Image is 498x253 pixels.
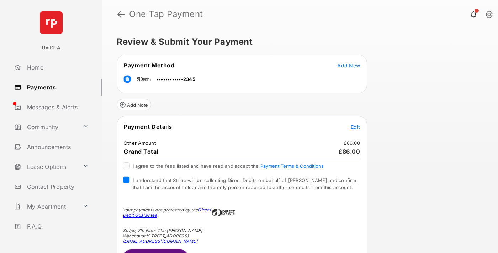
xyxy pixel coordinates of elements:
[351,124,360,130] span: Edit
[337,62,360,69] button: Add New
[129,10,203,18] strong: One Tap Payment
[339,148,360,155] span: £86.00
[117,99,151,110] button: Add Note
[11,218,102,235] a: F.A.Q.
[124,62,174,69] span: Payment Method
[11,119,80,136] a: Community
[344,140,361,146] td: £86.00
[133,177,356,190] span: I understand that Stripe will be collecting Direct Debits on behalf of [PERSON_NAME] and confirm ...
[11,158,80,175] a: Lease Options
[11,138,102,155] a: Announcements
[123,140,156,146] td: Other Amount
[133,163,324,169] span: I agree to the fees listed and have read and accept the
[117,38,478,46] h5: Review & Submit Your Payment
[124,123,172,130] span: Payment Details
[124,148,158,155] span: Grand Total
[40,11,63,34] img: svg+xml;base64,PHN2ZyB4bWxucz0iaHR0cDovL3d3dy53My5vcmcvMjAwMC9zdmciIHdpZHRoPSI2NCIgaGVpZ2h0PSI2NC...
[123,228,212,244] div: Stripe, 7th Floor The [PERSON_NAME] Warehouse [STREET_ADDRESS]
[11,59,102,76] a: Home
[11,178,102,195] a: Contact Property
[42,44,61,51] p: Unit2-A
[11,198,80,215] a: My Apartment
[123,207,211,218] a: Direct Debit Guarantee
[337,62,360,68] span: Add New
[351,123,360,130] button: Edit
[157,76,195,82] span: ••••••••••••2345
[11,79,102,96] a: Payments
[123,238,197,244] a: [EMAIL_ADDRESS][DOMAIN_NAME]
[11,99,102,116] a: Messages & Alerts
[123,207,212,218] div: Your payments are protected by the .
[260,163,324,169] button: I agree to the fees listed and have read and accept the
